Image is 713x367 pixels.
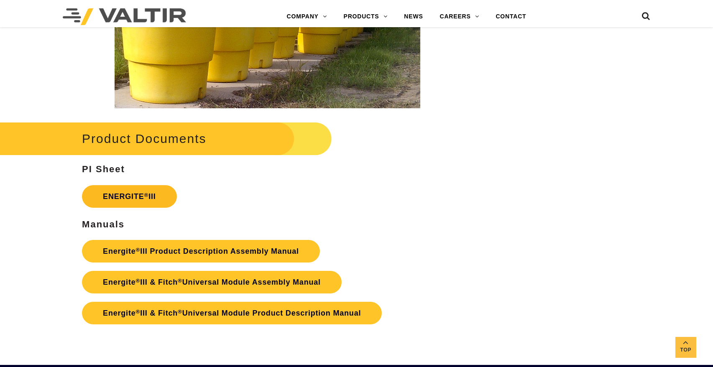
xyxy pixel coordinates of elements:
[279,8,335,25] a: COMPANY
[432,8,488,25] a: CAREERS
[82,271,342,293] a: Energite®III & Fitch®Universal Module Assembly Manual
[63,8,186,25] img: Valtir
[82,240,320,263] a: Energite®III Product Description Assembly Manual
[178,278,182,284] sup: ®
[82,302,382,324] a: Energite®III & Fitch®Universal Module Product Description Manual
[675,345,696,355] span: Top
[487,8,534,25] a: CONTACT
[396,8,431,25] a: NEWS
[144,192,149,198] sup: ®
[136,308,141,315] sup: ®
[136,278,141,284] sup: ®
[82,164,125,174] strong: PI Sheet
[82,185,177,208] a: ENERGITE®III
[82,219,125,229] strong: Manuals
[136,247,141,253] sup: ®
[675,337,696,358] a: Top
[178,308,182,315] sup: ®
[335,8,396,25] a: PRODUCTS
